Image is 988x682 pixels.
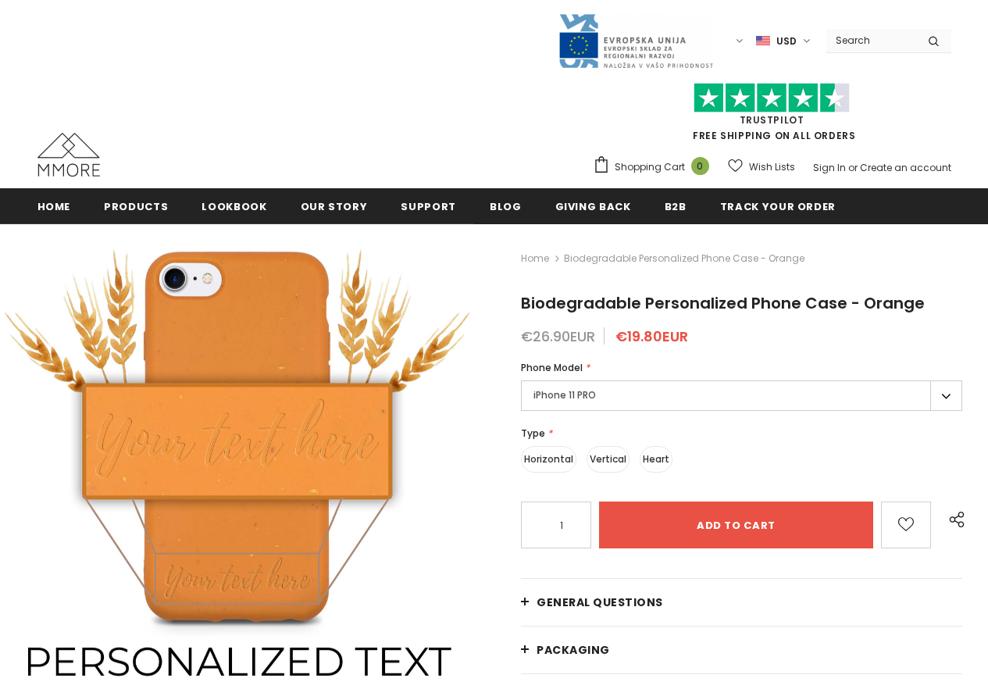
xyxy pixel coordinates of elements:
[665,188,687,223] a: B2B
[521,249,549,268] a: Home
[521,427,545,440] span: Type
[691,157,709,175] span: 0
[202,199,266,214] span: Lookbook
[776,34,797,49] span: USD
[301,199,368,214] span: Our Story
[826,29,916,52] input: Search Site
[555,188,631,223] a: Giving back
[694,83,850,113] img: Trust Pilot Stars
[521,579,962,626] a: General Questions
[401,188,456,223] a: support
[599,502,873,548] input: Add to cart
[665,199,687,214] span: B2B
[104,188,168,223] a: Products
[593,155,717,179] a: Shopping Cart 0
[104,199,168,214] span: Products
[593,90,951,142] span: FREE SHIPPING ON ALL ORDERS
[521,361,583,374] span: Phone Model
[490,199,522,214] span: Blog
[813,161,846,174] a: Sign In
[521,627,962,673] a: PACKAGING
[615,159,685,175] span: Shopping Cart
[37,133,100,177] img: MMORE Cases
[301,188,368,223] a: Our Story
[202,188,266,223] a: Lookbook
[558,12,714,70] img: Javni Razpis
[720,188,836,223] a: Track your order
[860,161,951,174] a: Create an account
[537,642,610,658] span: PACKAGING
[37,188,71,223] a: Home
[490,188,522,223] a: Blog
[848,161,858,174] span: or
[720,199,836,214] span: Track your order
[37,199,71,214] span: Home
[640,446,672,473] label: Heart
[401,199,456,214] span: support
[521,327,595,346] span: €26.90EUR
[587,446,630,473] label: Vertical
[558,34,714,47] a: Javni Razpis
[537,595,663,610] span: General Questions
[564,249,804,268] span: Biodegradable Personalized Phone Case - Orange
[555,199,631,214] span: Giving back
[615,327,688,346] span: €19.80EUR
[740,113,804,127] a: Trustpilot
[756,34,770,48] img: USD
[521,292,925,314] span: Biodegradable Personalized Phone Case - Orange
[749,159,795,175] span: Wish Lists
[521,380,962,411] label: iPhone 11 PRO
[521,446,576,473] label: Horizontal
[728,153,795,180] a: Wish Lists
